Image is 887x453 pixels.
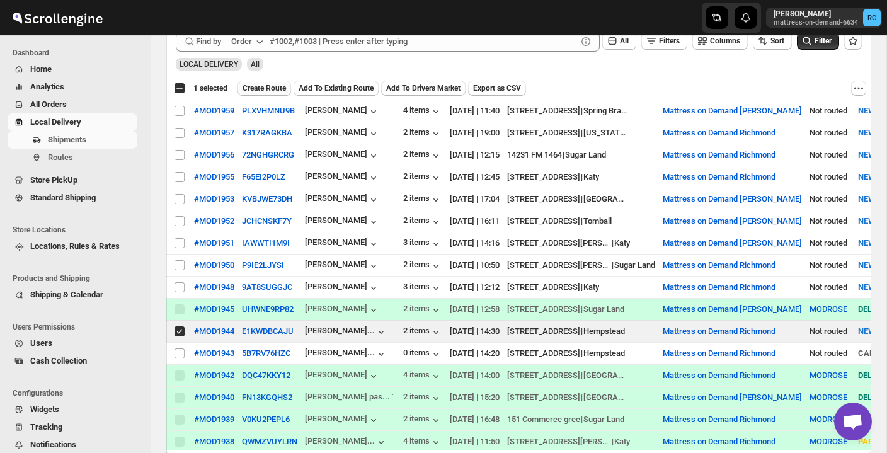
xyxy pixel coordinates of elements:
span: NEW [858,128,875,137]
div: [DATE] | 12:15 [450,149,500,161]
div: [STREET_ADDRESS][PERSON_NAME] [507,237,611,249]
span: Cash Collection [30,356,87,365]
div: Not routed [810,325,850,338]
div: | [507,303,655,316]
button: Sort [753,32,792,50]
button: Mattress on Demand Richmond [663,326,775,336]
div: [STREET_ADDRESS] [507,391,580,404]
span: Add To Existing Route [299,83,374,93]
button: 0 items [403,348,442,360]
span: Configurations [13,388,142,398]
span: Create Route [243,83,286,93]
div: | [507,193,655,205]
div: [DATE] | 16:48 [450,413,500,426]
button: KVBJWE73DH [242,194,292,204]
div: 3 items [403,282,442,294]
div: [DATE] | 16:11 [450,215,500,227]
div: [GEOGRAPHIC_DATA] [583,391,629,404]
p: mattress-on-demand-6634 [774,19,858,26]
button: [PERSON_NAME] [305,304,380,316]
button: PLXVHMNU9B [242,106,295,115]
div: [PERSON_NAME] [305,149,380,162]
div: [STREET_ADDRESS] [507,215,580,227]
span: Widgets [30,404,59,414]
div: [PERSON_NAME] [305,215,380,228]
div: Sugar Land [583,303,624,316]
span: NEW [858,106,875,115]
span: Add To Drivers Market [386,83,461,93]
div: Sugar Land [614,259,655,272]
div: [PERSON_NAME]... [305,436,375,445]
div: Not routed [810,259,850,272]
button: 5B7RV76HZC [242,348,290,358]
input: #1002,#1003 | Press enter after typing [270,32,577,52]
button: Order [224,32,273,52]
div: Katy [614,435,630,448]
button: #MOD1951 [194,238,234,248]
button: Mattress on Demand Richmond [663,150,775,159]
button: Mattress on Demand [PERSON_NAME] [663,393,802,402]
button: #MOD1956 [194,150,234,159]
div: [PERSON_NAME] [305,414,380,427]
div: 2 items [403,414,442,427]
button: Mattress on Demand Richmond [663,260,775,270]
button: 4 items [403,436,442,449]
button: [PERSON_NAME] [305,171,380,184]
button: 9AT8SUGGJC [242,282,292,292]
span: Sort [770,37,784,45]
div: | [507,127,655,139]
div: [DATE] | 11:40 [450,105,500,117]
button: MODROSE [810,437,847,446]
button: [PERSON_NAME] [305,370,380,382]
button: #MOD1959 [194,106,234,115]
div: | [507,369,655,382]
div: Spring Branch [583,105,629,117]
button: Columns [692,32,748,50]
div: [GEOGRAPHIC_DATA] [583,369,629,382]
div: | [507,215,655,227]
div: [DATE] | 12:58 [450,303,500,316]
span: Store PickUp [30,175,77,185]
span: Locations, Rules & Rates [30,241,120,251]
span: Export as CSV [473,83,521,93]
div: Not routed [810,237,850,249]
button: 3 items [403,238,442,250]
div: [DATE] | 17:04 [450,193,500,205]
div: Hempstead [583,347,625,360]
button: User menu [766,8,882,28]
span: Local Delivery [30,117,81,127]
button: Mattress on Demand Richmond [663,415,775,424]
div: | [507,237,655,249]
button: 2 items [403,304,442,316]
button: IAWWTI1M9I [242,238,290,248]
div: | [507,171,655,183]
button: [PERSON_NAME] [305,260,380,272]
button: [PERSON_NAME] [305,193,380,206]
button: #MOD1955 [194,172,234,181]
div: [PERSON_NAME] [305,282,380,294]
button: All [602,32,636,50]
button: Mattress on Demand Richmond [663,437,775,446]
button: All Orders [8,96,137,113]
button: MODROSE [810,370,847,380]
div: [PERSON_NAME] [305,105,380,118]
button: V0KU2PEPL6 [242,415,290,424]
span: Shipping & Calendar [30,290,103,299]
div: | [507,347,655,360]
div: Not routed [810,171,850,183]
button: DQC47KKY12 [242,370,290,380]
button: MODROSE [810,304,847,314]
button: Shipments [8,131,137,149]
div: | [507,281,655,294]
button: MODROSE [810,415,847,424]
button: Add To Drivers Market [381,81,466,96]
